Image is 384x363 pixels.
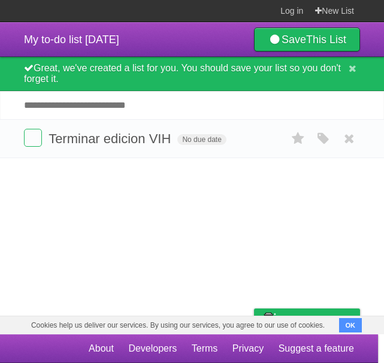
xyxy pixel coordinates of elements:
[49,131,174,146] span: Terminar edicion VIH
[128,337,177,360] a: Developers
[232,337,264,360] a: Privacy
[254,308,360,331] a: Buy me a coffee
[260,309,276,329] img: Buy me a coffee
[24,34,119,46] span: My to-do list [DATE]
[279,337,354,360] a: Suggest a feature
[24,129,42,147] label: Done
[287,129,310,149] label: Star task
[279,309,354,330] span: Buy me a coffee
[19,316,337,334] span: Cookies help us deliver our services. By using our services, you agree to our use of cookies.
[177,134,226,145] span: No due date
[339,318,362,332] button: OK
[89,337,114,360] a: About
[306,34,346,46] b: This List
[254,28,360,52] a: SaveThis List
[192,337,218,360] a: Terms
